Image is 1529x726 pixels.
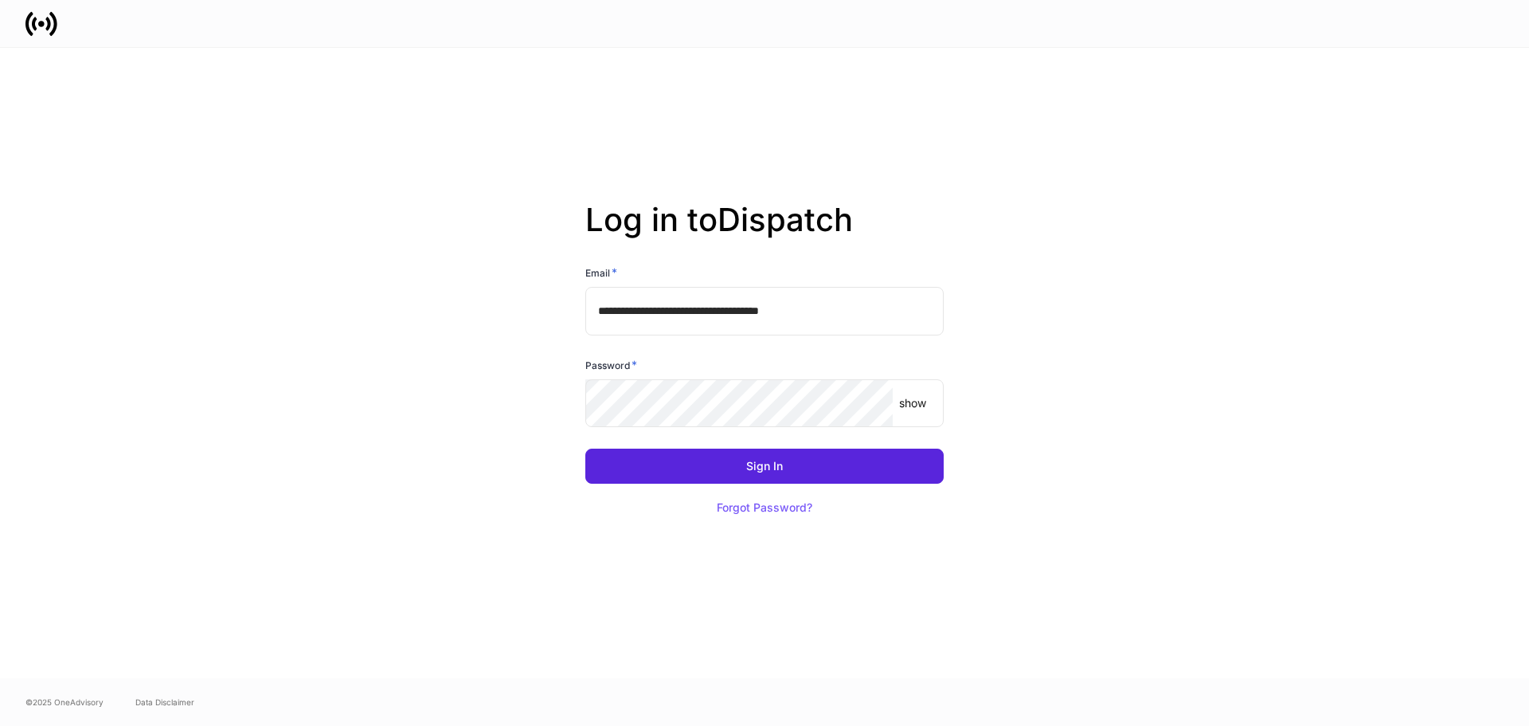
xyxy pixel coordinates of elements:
h6: Email [585,265,617,281]
p: show [899,395,926,411]
span: © 2025 OneAdvisory [25,696,104,708]
h2: Log in to Dispatch [585,201,944,265]
button: Forgot Password? [697,490,832,525]
div: Forgot Password? [717,502,812,513]
button: Sign In [585,449,944,484]
a: Data Disclaimer [135,696,194,708]
div: Sign In [746,461,783,472]
h6: Password [585,357,637,373]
